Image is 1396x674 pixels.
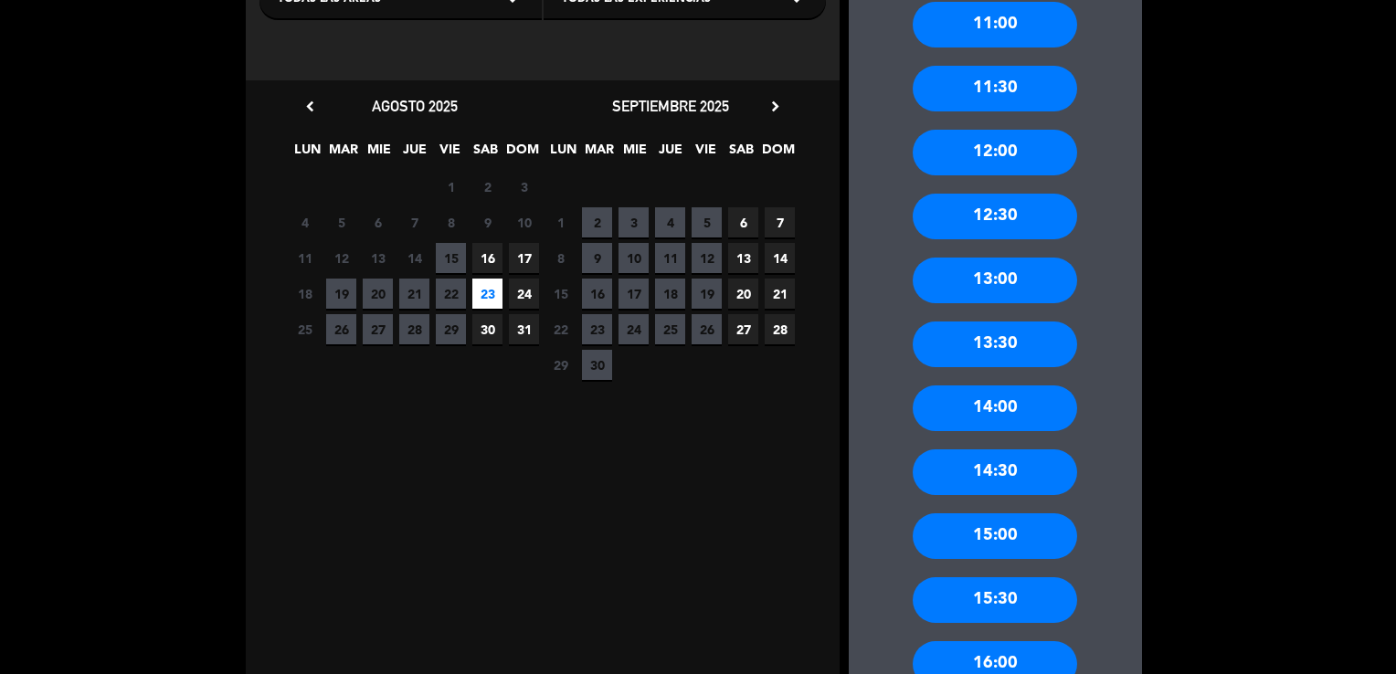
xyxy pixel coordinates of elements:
[506,139,536,169] span: DOM
[655,279,685,309] span: 18
[436,243,466,273] span: 15
[655,207,685,237] span: 4
[655,314,685,344] span: 25
[692,207,722,237] span: 5
[364,139,394,169] span: MIE
[728,314,758,344] span: 27
[472,243,502,273] span: 16
[619,243,649,273] span: 10
[326,279,356,309] span: 19
[545,279,576,309] span: 15
[290,243,320,273] span: 11
[399,314,429,344] span: 28
[692,314,722,344] span: 26
[436,279,466,309] span: 22
[728,243,758,273] span: 13
[545,243,576,273] span: 8
[619,279,649,309] span: 17
[913,258,1077,303] div: 13:00
[692,279,722,309] span: 19
[436,314,466,344] span: 29
[582,350,612,380] span: 30
[509,314,539,344] span: 31
[913,449,1077,495] div: 14:30
[765,207,795,237] span: 7
[582,314,612,344] span: 23
[509,243,539,273] span: 17
[436,207,466,237] span: 8
[509,207,539,237] span: 10
[726,139,756,169] span: SAB
[472,279,502,309] span: 23
[326,243,356,273] span: 12
[612,97,729,115] span: septiembre 2025
[509,172,539,202] span: 3
[290,207,320,237] span: 4
[399,279,429,309] span: 21
[436,172,466,202] span: 1
[582,243,612,273] span: 9
[363,279,393,309] span: 20
[913,2,1077,47] div: 11:00
[372,97,458,115] span: agosto 2025
[766,97,785,116] i: chevron_right
[399,139,429,169] span: JUE
[762,139,792,169] span: DOM
[691,139,721,169] span: VIE
[765,314,795,344] span: 28
[290,314,320,344] span: 25
[619,314,649,344] span: 24
[471,139,501,169] span: SAB
[692,243,722,273] span: 12
[582,207,612,237] span: 2
[326,314,356,344] span: 26
[472,207,502,237] span: 9
[399,243,429,273] span: 14
[913,66,1077,111] div: 11:30
[301,97,320,116] i: chevron_left
[328,139,358,169] span: MAR
[728,279,758,309] span: 20
[913,194,1077,239] div: 12:30
[472,172,502,202] span: 2
[582,279,612,309] span: 16
[363,207,393,237] span: 6
[435,139,465,169] span: VIE
[545,350,576,380] span: 29
[509,279,539,309] span: 24
[913,513,1077,559] div: 15:00
[728,207,758,237] span: 6
[655,243,685,273] span: 11
[548,139,578,169] span: LUN
[913,385,1077,431] div: 14:00
[584,139,614,169] span: MAR
[363,314,393,344] span: 27
[326,207,356,237] span: 5
[545,314,576,344] span: 22
[765,279,795,309] span: 21
[472,314,502,344] span: 30
[913,130,1077,175] div: 12:00
[913,577,1077,623] div: 15:30
[619,139,650,169] span: MIE
[363,243,393,273] span: 13
[765,243,795,273] span: 14
[292,139,323,169] span: LUN
[619,207,649,237] span: 3
[913,321,1077,367] div: 13:30
[399,207,429,237] span: 7
[655,139,685,169] span: JUE
[290,279,320,309] span: 18
[545,207,576,237] span: 1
